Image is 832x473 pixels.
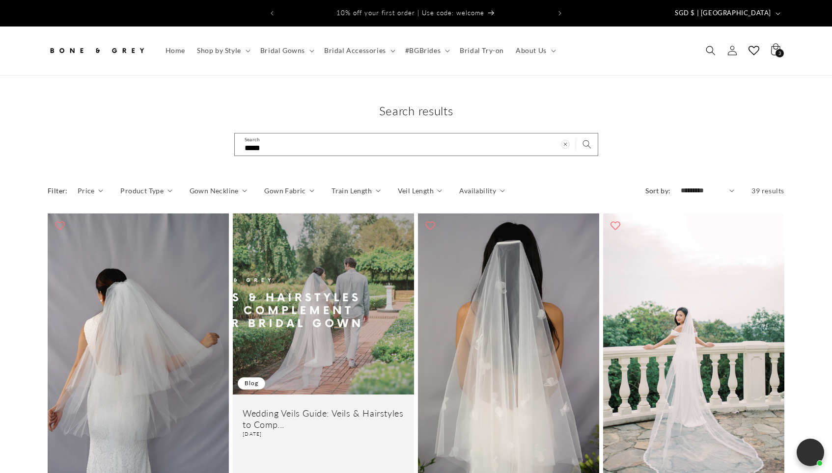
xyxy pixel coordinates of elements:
[50,216,70,236] button: Add to wishlist
[264,185,305,196] span: Gown Fabric
[254,40,318,61] summary: Bridal Gowns
[160,40,191,61] a: Home
[166,46,185,55] span: Home
[48,40,146,61] img: Bone and Grey Bridal
[778,49,781,57] span: 3
[120,185,172,196] summary: Product Type (0 selected)
[398,185,434,196] span: Veil Length
[576,133,598,155] button: Search
[405,46,441,55] span: #BGBrides
[516,46,547,55] span: About Us
[399,40,454,61] summary: #BGBrides
[645,186,670,195] label: Sort by:
[78,185,104,196] summary: Price
[797,439,824,466] button: Open chatbox
[332,185,380,196] summary: Train Length (0 selected)
[332,185,372,196] span: Train Length
[555,133,576,155] button: Clear search term
[48,103,784,118] h1: Search results
[190,185,248,196] summary: Gown Neckline (0 selected)
[420,216,440,236] button: Add to wishlist
[751,186,784,195] span: 39 results
[197,46,241,55] span: Shop by Style
[261,4,283,23] button: Previous announcement
[675,8,771,18] span: SGD $ | [GEOGRAPHIC_DATA]
[48,185,68,196] h2: Filter:
[120,185,164,196] span: Product Type
[324,46,386,55] span: Bridal Accessories
[398,185,443,196] summary: Veil Length (0 selected)
[78,185,95,196] span: Price
[336,9,484,17] span: 10% off your first order | Use code: welcome
[669,4,784,23] button: SGD $ | [GEOGRAPHIC_DATA]
[454,40,510,61] a: Bridal Try-on
[459,185,504,196] summary: Availability (0 selected)
[549,4,571,23] button: Next announcement
[606,216,625,236] button: Add to wishlist
[243,408,404,431] a: Wedding Veils Guide: Veils & Hairstyles to Comp...
[190,185,239,196] span: Gown Neckline
[264,185,314,196] summary: Gown Fabric (0 selected)
[460,46,504,55] span: Bridal Try-on
[459,185,496,196] span: Availability
[510,40,560,61] summary: About Us
[318,40,399,61] summary: Bridal Accessories
[191,40,254,61] summary: Shop by Style
[260,46,305,55] span: Bridal Gowns
[700,40,721,61] summary: Search
[44,36,150,65] a: Bone and Grey Bridal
